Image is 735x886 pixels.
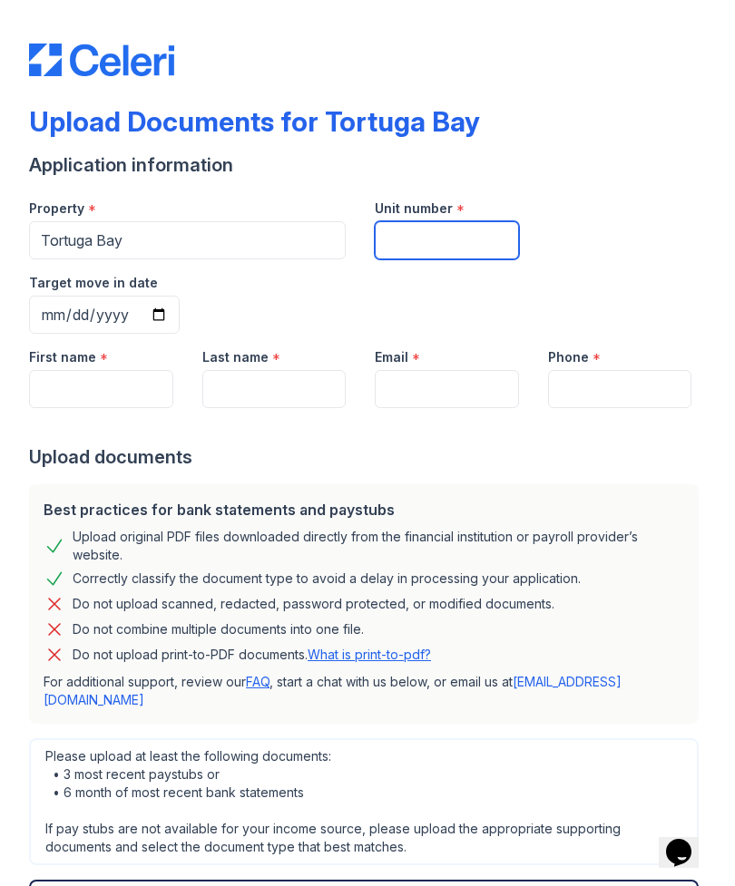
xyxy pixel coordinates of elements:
[29,444,706,470] div: Upload documents
[308,647,431,662] a: What is print-to-pdf?
[73,568,581,589] div: Correctly classify the document type to avoid a delay in processing your application.
[246,674,269,689] a: FAQ
[44,499,684,521] div: Best practices for bank statements and paystubs
[375,200,453,218] label: Unit number
[73,593,554,615] div: Do not upload scanned, redacted, password protected, or modified documents.
[44,673,684,709] p: For additional support, review our , start a chat with us below, or email us at
[29,105,480,138] div: Upload Documents for Tortuga Bay
[73,618,364,640] div: Do not combine multiple documents into one file.
[29,738,699,865] div: Please upload at least the following documents: • 3 most recent paystubs or • 6 month of most rec...
[29,44,174,76] img: CE_Logo_Blue-a8612792a0a2168367f1c8372b55b34899dd931a85d93a1a3d3e32e68fde9ad4.png
[29,348,96,366] label: First name
[29,152,706,178] div: Application information
[202,348,269,366] label: Last name
[29,274,158,292] label: Target move in date
[44,674,622,707] a: [EMAIL_ADDRESS][DOMAIN_NAME]
[548,348,589,366] label: Phone
[73,646,431,664] p: Do not upload print-to-PDF documents.
[29,200,84,218] label: Property
[375,348,408,366] label: Email
[73,528,684,564] div: Upload original PDF files downloaded directly from the financial institution or payroll provider’...
[659,813,717,868] iframe: chat widget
